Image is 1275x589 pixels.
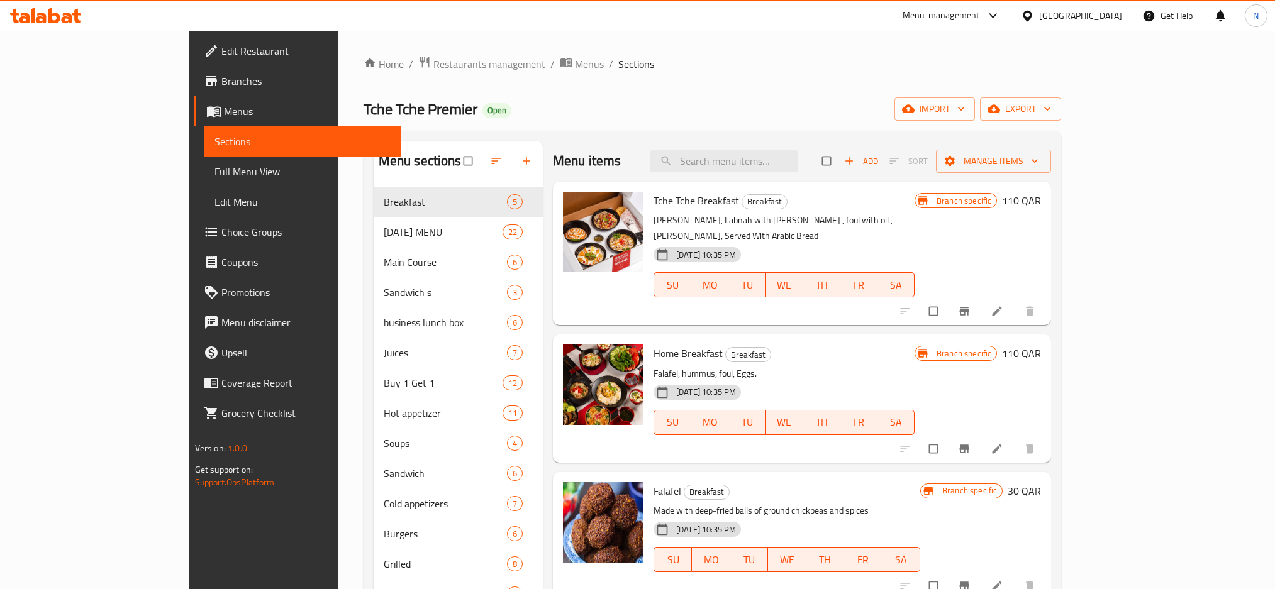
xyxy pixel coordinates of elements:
a: Sections [204,126,402,157]
button: delete [1016,435,1046,463]
span: TH [811,551,839,569]
span: [DATE] 10:35 PM [671,249,741,261]
div: Breakfast [725,347,771,362]
span: 6 [508,528,522,540]
div: items [507,436,523,451]
span: SU [659,413,686,431]
img: Falafel [563,482,643,563]
span: Choice Groups [221,224,392,239]
h6: 110 QAR [1002,192,1041,209]
img: Tche Tche Breakfast [563,192,643,272]
span: Select all sections [456,149,482,173]
span: Select section [815,149,841,173]
a: Menus [560,56,604,72]
span: Sandwich [384,466,507,481]
div: items [507,315,523,330]
h6: 30 QAR [1008,482,1041,500]
span: Sandwich s [384,285,507,300]
span: Branches [221,74,392,89]
div: Breakfast [742,194,788,209]
button: WE [766,272,803,297]
span: SU [659,551,687,569]
span: Version: [195,440,226,456]
span: Select section first [881,151,936,171]
li: / [409,57,413,72]
span: MO [696,413,723,431]
div: items [507,194,523,209]
span: Menu disclaimer [221,315,392,330]
span: Grocery Checklist [221,405,392,421]
a: Menu disclaimer [194,307,402,338]
span: Sort sections [482,147,513,175]
button: delete [1016,297,1046,325]
div: Menu-management [903,8,980,23]
button: TH [806,547,844,572]
span: export [990,101,1051,117]
div: Cold appetizers7 [374,488,543,519]
span: Hot appetizer [384,405,503,421]
div: Main Course [384,255,507,270]
button: FR [840,272,877,297]
div: items [507,466,523,481]
div: Breakfast5 [374,187,543,217]
span: Select to update [921,437,948,461]
li: / [550,57,555,72]
div: Burgers [384,526,507,541]
div: items [507,556,523,571]
span: Restaurants management [433,57,545,72]
button: Branch-specific-item [950,297,981,325]
span: Menus [224,104,392,119]
a: Coverage Report [194,368,402,398]
span: TH [808,413,835,431]
a: Full Menu View [204,157,402,187]
span: 6 [508,317,522,329]
button: Add [841,151,881,171]
img: Home Breakfast [563,344,643,425]
button: WE [768,547,806,572]
span: 3 [508,287,522,299]
div: Soups4 [374,428,543,458]
span: Tche Tche Breakfast [654,191,739,210]
span: Breakfast [742,194,787,209]
div: [GEOGRAPHIC_DATA] [1039,9,1122,23]
button: TU [730,547,768,572]
span: Edit Restaurant [221,43,392,58]
span: Upsell [221,345,392,360]
span: Branch specific [937,485,1002,497]
button: Manage items [936,150,1051,173]
div: Grilled [384,556,507,571]
span: [DATE] 10:35 PM [671,524,741,536]
span: 6 [508,256,522,268]
div: Juices [384,345,507,360]
span: Sections [214,134,392,149]
span: 1.0.0 [228,440,247,456]
button: SA [877,272,915,297]
span: MO [697,551,725,569]
span: [DATE] MENU [384,224,503,239]
a: Upsell [194,338,402,368]
div: items [507,255,523,270]
span: Branch specific [932,348,996,360]
span: 7 [508,347,522,359]
button: WE [766,410,803,435]
button: export [980,97,1061,121]
span: Breakfast [726,348,771,362]
span: 8 [508,558,522,570]
span: SA [882,276,910,294]
a: Support.OpsPlatform [195,474,275,490]
button: MO [692,547,730,572]
span: MO [696,276,723,294]
span: Coupons [221,255,392,270]
span: [DATE] 10:35 PM [671,386,741,398]
div: Breakfast [684,485,730,500]
a: Edit Menu [204,187,402,217]
div: Main Course6 [374,247,543,277]
a: Restaurants management [418,56,545,72]
div: items [507,285,523,300]
span: Cold appetizers [384,496,507,511]
button: MO [691,410,728,435]
nav: breadcrumb [364,56,1062,72]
